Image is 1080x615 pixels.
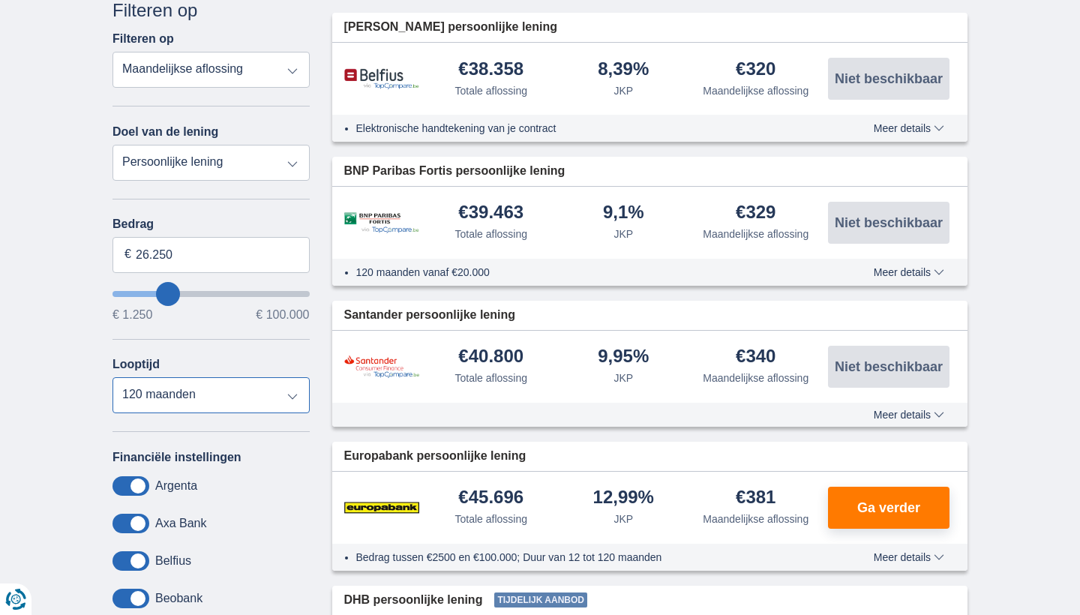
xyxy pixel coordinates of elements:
div: Maandelijkse aflossing [703,370,808,385]
span: Niet beschikbaar [835,72,943,85]
li: Elektronische handtekening van je contract [356,121,819,136]
span: Meer details [874,409,944,420]
span: Tijdelijk aanbod [494,592,587,607]
div: €39.463 [458,203,523,223]
div: JKP [613,511,633,526]
div: JKP [613,226,633,241]
div: €320 [736,60,775,80]
span: Meer details [874,267,944,277]
span: Europabank persoonlijke lening [344,448,526,465]
button: Niet beschikbaar [828,202,949,244]
span: € 100.000 [256,309,309,321]
div: €381 [736,488,775,508]
div: JKP [613,370,633,385]
div: €40.800 [458,347,523,367]
span: € 1.250 [112,309,152,321]
span: Ga verder [857,501,920,514]
button: Meer details [862,409,955,421]
span: Meer details [874,123,944,133]
label: Bedrag [112,217,310,231]
div: €45.696 [458,488,523,508]
span: Meer details [874,552,944,562]
span: € [124,246,131,263]
div: 9,1% [603,203,644,223]
span: Niet beschikbaar [835,360,943,373]
div: 8,39% [598,60,649,80]
div: 9,95% [598,347,649,367]
label: Argenta [155,479,197,493]
div: €329 [736,203,775,223]
div: Totale aflossing [454,226,527,241]
input: wantToBorrow [112,291,310,297]
span: BNP Paribas Fortis persoonlijke lening [344,163,565,180]
label: Looptijd [112,358,160,371]
label: Axa Bank [155,517,206,530]
label: Doel van de lening [112,125,218,139]
div: Totale aflossing [454,511,527,526]
div: Totale aflossing [454,83,527,98]
button: Meer details [862,551,955,563]
label: Financiële instellingen [112,451,241,464]
img: product.pl.alt Belfius [344,68,419,90]
label: Beobank [155,592,202,605]
img: product.pl.alt Santander [344,355,419,378]
img: product.pl.alt Europabank [344,489,419,526]
button: Niet beschikbaar [828,58,949,100]
span: DHB persoonlijke lening [344,592,483,609]
span: Santander persoonlijke lening [344,307,516,324]
div: Totale aflossing [454,370,527,385]
div: Maandelijkse aflossing [703,226,808,241]
button: Meer details [862,266,955,278]
button: Meer details [862,122,955,134]
li: Bedrag tussen €2500 en €100.000; Duur van 12 tot 120 maanden [356,550,819,565]
div: Maandelijkse aflossing [703,83,808,98]
div: €340 [736,347,775,367]
span: [PERSON_NAME] persoonlijke lening [344,19,557,36]
span: Niet beschikbaar [835,216,943,229]
div: JKP [613,83,633,98]
button: Niet beschikbaar [828,346,949,388]
div: 12,99% [593,488,654,508]
div: Maandelijkse aflossing [703,511,808,526]
button: Ga verder [828,487,949,529]
li: 120 maanden vanaf €20.000 [356,265,819,280]
label: Filteren op [112,32,174,46]
div: €38.358 [458,60,523,80]
label: Belfius [155,554,191,568]
img: product.pl.alt BNP Paribas Fortis [344,212,419,234]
